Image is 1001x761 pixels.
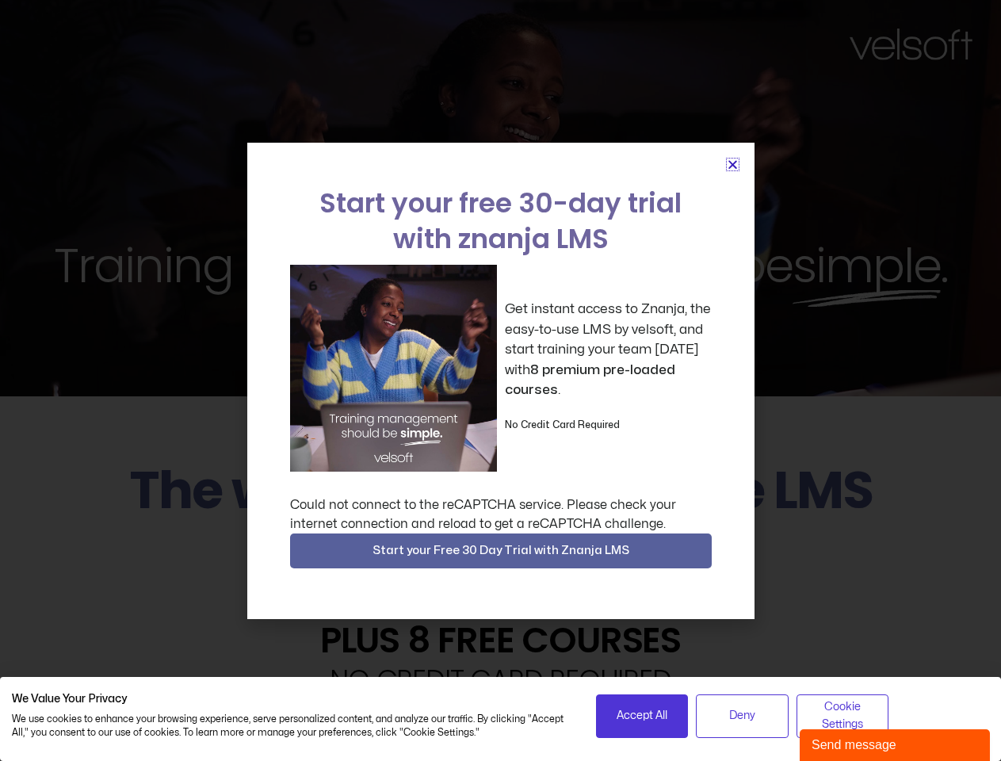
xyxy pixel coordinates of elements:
span: Accept All [617,707,667,725]
strong: 8 premium pre-loaded courses [505,363,675,397]
button: Deny all cookies [696,694,789,738]
p: We use cookies to enhance your browsing experience, serve personalized content, and analyze our t... [12,713,572,740]
button: Start your Free 30 Day Trial with Znanja LMS [290,533,712,568]
span: Deny [729,707,755,725]
strong: No Credit Card Required [505,420,620,430]
a: Close [727,159,739,170]
div: Could not connect to the reCAPTCHA service. Please check your internet connection and reload to g... [290,495,712,533]
img: a woman sitting at her laptop dancing [290,265,497,472]
button: Adjust cookie preferences [797,694,889,738]
iframe: chat widget [800,726,993,761]
h2: We Value Your Privacy [12,692,572,706]
button: Accept all cookies [596,694,689,738]
span: Cookie Settings [807,698,879,734]
h2: Start your free 30-day trial with znanja LMS [290,185,712,257]
p: Get instant access to Znanja, the easy-to-use LMS by velsoft, and start training your team [DATE]... [505,299,712,400]
span: Start your Free 30 Day Trial with Znanja LMS [373,541,629,560]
